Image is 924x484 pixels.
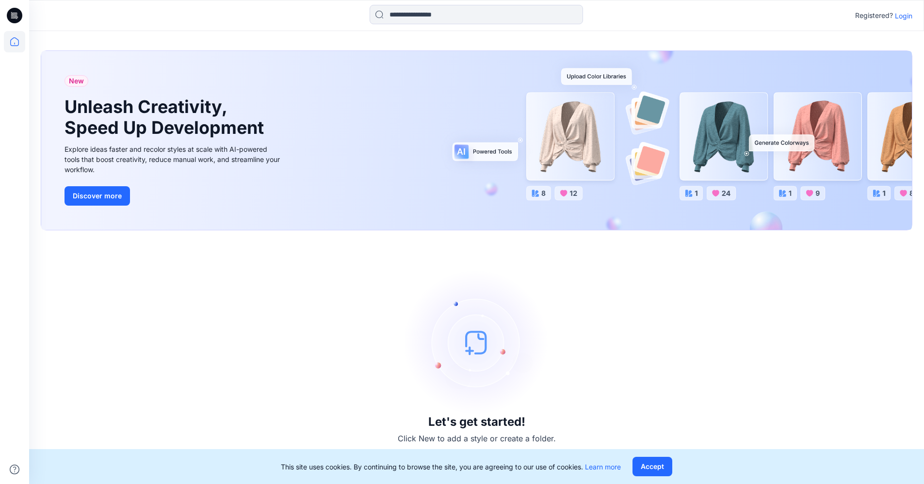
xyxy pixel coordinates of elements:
[398,433,556,444] p: Click New to add a style or create a folder.
[69,75,84,87] span: New
[428,415,525,429] h3: Let's get started!
[632,457,672,476] button: Accept
[65,186,283,206] a: Discover more
[855,10,893,21] p: Registered?
[65,144,283,175] div: Explore ideas faster and recolor styles at scale with AI-powered tools that boost creativity, red...
[585,463,621,471] a: Learn more
[404,270,550,415] img: empty-state-image.svg
[281,462,621,472] p: This site uses cookies. By continuing to browse the site, you are agreeing to our use of cookies.
[65,186,130,206] button: Discover more
[65,97,268,138] h1: Unleash Creativity, Speed Up Development
[895,11,912,21] p: Login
